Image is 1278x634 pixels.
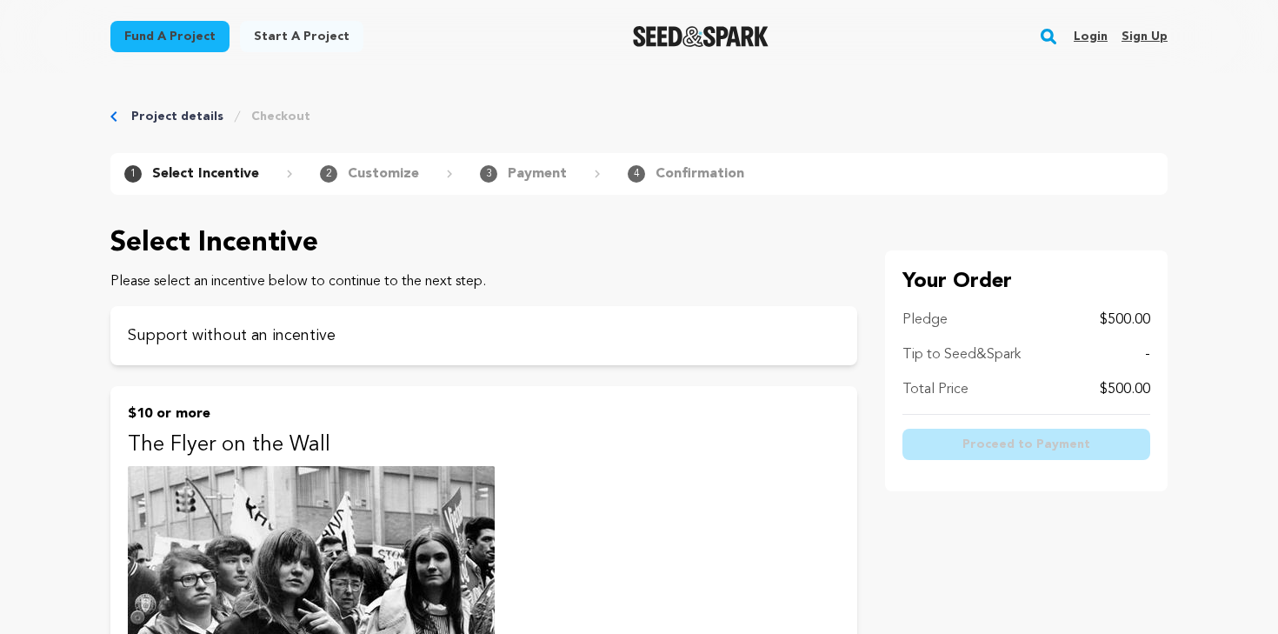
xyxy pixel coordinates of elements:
[902,310,948,330] p: Pledge
[128,431,840,459] p: The Flyer on the Wall
[1074,23,1108,50] a: Login
[1100,379,1150,400] p: $500.00
[1145,344,1150,365] p: -
[1100,310,1150,330] p: $500.00
[633,26,769,47] a: Seed&Spark Homepage
[128,404,840,424] p: $10 or more
[131,108,223,125] a: Project details
[320,165,337,183] span: 2
[633,26,769,47] img: Seed&Spark Logo Dark Mode
[480,165,497,183] span: 3
[110,21,230,52] a: Fund a project
[348,164,419,184] p: Customize
[240,21,363,52] a: Start a project
[128,324,840,348] p: Support without an incentive
[902,429,1150,460] button: Proceed to Payment
[656,164,744,184] p: Confirmation
[110,223,857,264] p: Select Incentive
[124,165,142,183] span: 1
[251,108,310,125] a: Checkout
[110,271,857,292] p: Please select an incentive below to continue to the next step.
[110,108,1168,125] div: Breadcrumb
[508,164,567,184] p: Payment
[628,165,645,183] span: 4
[152,164,259,184] p: Select Incentive
[962,436,1090,453] span: Proceed to Payment
[902,344,1021,365] p: Tip to Seed&Spark
[1122,23,1168,50] a: Sign up
[902,268,1150,296] p: Your Order
[902,379,968,400] p: Total Price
